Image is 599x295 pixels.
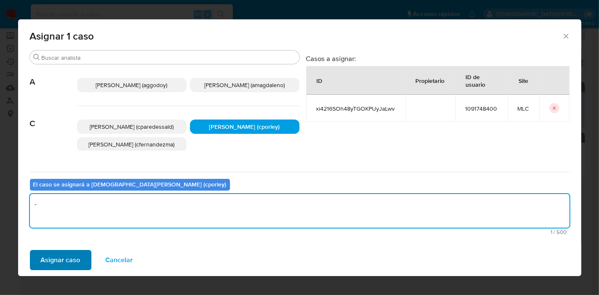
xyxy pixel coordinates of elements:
[32,229,567,235] span: Máximo 500 caracteres
[307,70,333,90] div: ID
[190,120,299,134] div: [PERSON_NAME] (cporley)
[77,78,187,92] div: [PERSON_NAME] (aggodoy)
[316,105,395,112] span: xi4216SOh48yTGOKPUyJaLwv
[33,54,40,61] button: Buscar
[30,31,562,41] span: Asignar 1 caso
[89,140,175,149] span: [PERSON_NAME] (cfernandezma)
[106,251,133,269] span: Cancelar
[30,106,77,129] span: C
[30,250,91,270] button: Asignar caso
[30,194,570,228] textarea: -
[41,251,80,269] span: Asignar caso
[562,32,570,40] button: Cerrar ventana
[549,103,559,113] button: icon-button
[306,54,570,63] h3: Casos a asignar:
[33,180,227,189] b: El caso se asignará a [DEMOGRAPHIC_DATA][PERSON_NAME] (cporley)
[77,120,187,134] div: [PERSON_NAME] (cparedessald)
[465,105,497,112] span: 1091748400
[190,78,299,92] div: [PERSON_NAME] (amagdaleno)
[509,70,539,90] div: Site
[204,81,285,89] span: [PERSON_NAME] (amagdaleno)
[77,137,187,151] div: [PERSON_NAME] (cfernandezma)
[518,105,529,112] span: MLC
[456,66,507,94] div: ID de usuario
[90,122,174,131] span: [PERSON_NAME] (cparedessald)
[30,64,77,87] span: A
[96,81,168,89] span: [PERSON_NAME] (aggodoy)
[406,70,455,90] div: Propietario
[42,54,296,61] input: Buscar analista
[209,122,280,131] span: [PERSON_NAME] (cporley)
[95,250,144,270] button: Cancelar
[18,19,581,276] div: assign-modal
